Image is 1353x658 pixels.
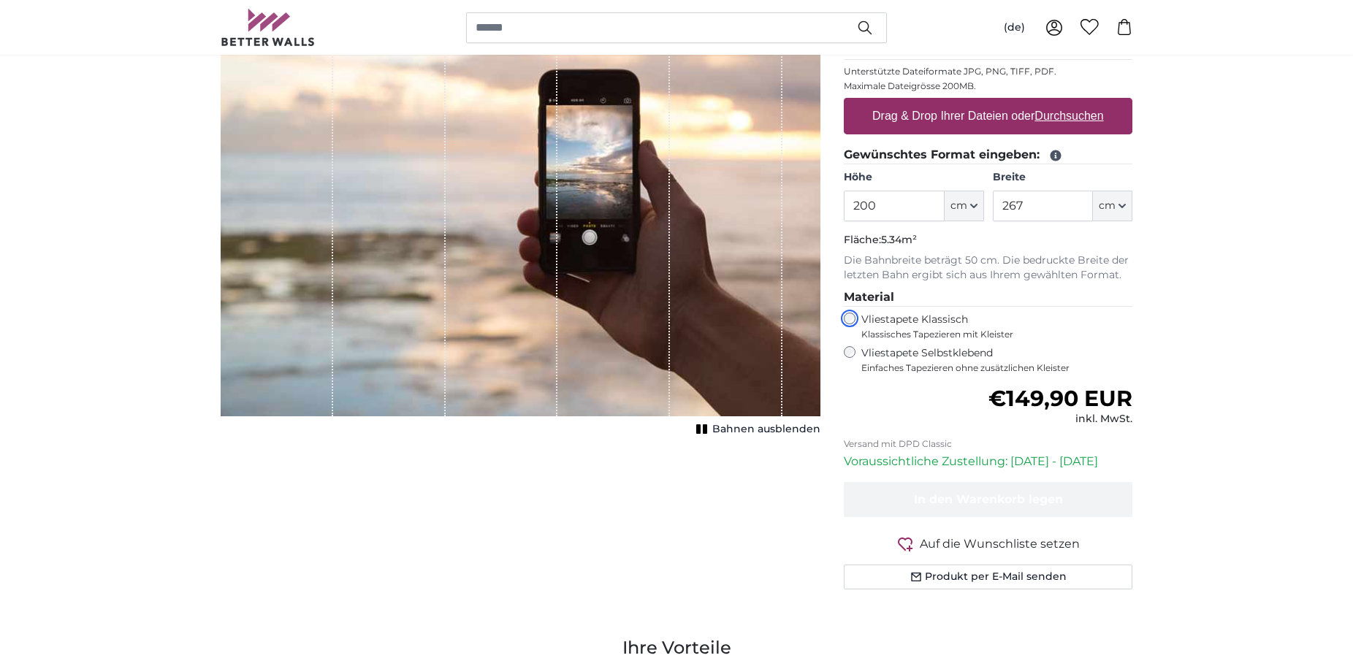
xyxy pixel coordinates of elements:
label: Breite [993,170,1132,185]
p: Maximale Dateigrösse 200MB. [844,80,1132,92]
span: Bahnen ausblenden [712,422,820,437]
button: Bahnen ausblenden [692,419,820,440]
legend: Material [844,288,1132,307]
span: Klassisches Tapezieren mit Kleister [861,329,1120,340]
p: Voraussichtliche Zustellung: [DATE] - [DATE] [844,453,1132,470]
p: Unterstützte Dateiformate JPG, PNG, TIFF, PDF. [844,66,1132,77]
button: cm [1093,191,1132,221]
button: Produkt per E-Mail senden [844,565,1132,589]
button: (de) [992,15,1037,41]
label: Vliestapete Selbstklebend [861,346,1132,374]
p: Fläche: [844,233,1132,248]
label: Höhe [844,170,983,185]
p: Versand mit DPD Classic [844,438,1132,450]
legend: Gewünschtes Format eingeben: [844,146,1132,164]
span: cm [950,199,967,213]
p: Die Bahnbreite beträgt 50 cm. Die bedruckte Breite der letzten Bahn ergibt sich aus Ihrem gewählt... [844,253,1132,283]
label: Vliestapete Klassisch [861,313,1120,340]
span: 5.34m² [881,233,917,246]
span: Einfaches Tapezieren ohne zusätzlichen Kleister [861,362,1132,374]
button: Auf die Wunschliste setzen [844,535,1132,553]
u: Durchsuchen [1035,110,1104,122]
label: Drag & Drop Ihrer Dateien oder [866,102,1110,131]
button: cm [945,191,984,221]
div: inkl. MwSt. [988,412,1132,426]
span: In den Warenkorb legen [914,492,1063,506]
img: Betterwalls [221,9,316,46]
span: cm [1099,199,1116,213]
span: €149,90 EUR [988,385,1132,412]
span: Auf die Wunschliste setzen [920,535,1080,553]
button: In den Warenkorb legen [844,482,1132,517]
